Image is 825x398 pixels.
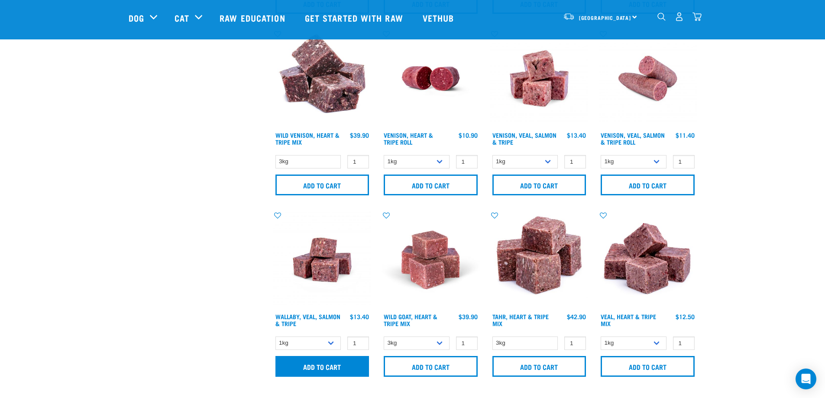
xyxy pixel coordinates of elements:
[601,175,695,195] input: Add to cart
[492,356,586,377] input: Add to cart
[456,337,478,350] input: 1
[350,132,369,139] div: $39.90
[175,11,189,24] a: Cat
[490,211,589,309] img: Tahr Heart Tripe Mix 01
[384,315,437,325] a: Wild Goat, Heart & Tripe Mix
[414,0,465,35] a: Vethub
[579,16,631,19] span: [GEOGRAPHIC_DATA]
[601,133,665,143] a: Venison, Veal, Salmon & Tripe Roll
[673,155,695,168] input: 1
[347,337,369,350] input: 1
[275,133,340,143] a: Wild Venison, Heart & Tripe Mix
[384,133,433,143] a: Venison, Heart & Tripe Roll
[384,356,478,377] input: Add to cart
[350,313,369,320] div: $13.40
[567,132,586,139] div: $13.40
[564,155,586,168] input: 1
[599,29,697,128] img: Venison Veal Salmon Tripe 1651
[564,337,586,350] input: 1
[382,211,480,309] img: Goat Heart Tripe 8451
[459,132,478,139] div: $10.90
[459,313,478,320] div: $39.90
[657,13,666,21] img: home-icon-1@2x.png
[273,29,372,128] img: 1171 Venison Heart Tripe Mix 01
[211,0,296,35] a: Raw Education
[296,0,414,35] a: Get started with Raw
[796,369,816,389] div: Open Intercom Messenger
[275,175,369,195] input: Add to cart
[599,211,697,309] img: Cubes
[601,315,656,325] a: Veal, Heart & Tripe Mix
[676,132,695,139] div: $11.40
[275,356,369,377] input: Add to cart
[676,313,695,320] div: $12.50
[456,155,478,168] input: 1
[563,13,575,20] img: van-moving.png
[601,356,695,377] input: Add to cart
[492,133,556,143] a: Venison, Veal, Salmon & Tripe
[492,315,549,325] a: Tahr, Heart & Tripe Mix
[129,11,144,24] a: Dog
[692,12,702,21] img: home-icon@2x.png
[382,29,480,128] img: Raw Essentials Venison Heart & Tripe Hypoallergenic Raw Pet Food Bulk Roll Unwrapped
[490,29,589,128] img: Venison Veal Salmon Tripe 1621
[384,175,478,195] input: Add to cart
[273,211,372,309] img: Wallaby Veal Salmon Tripe 1642
[673,337,695,350] input: 1
[347,155,369,168] input: 1
[275,315,340,325] a: Wallaby, Veal, Salmon & Tripe
[567,313,586,320] div: $42.90
[492,175,586,195] input: Add to cart
[675,12,684,21] img: user.png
